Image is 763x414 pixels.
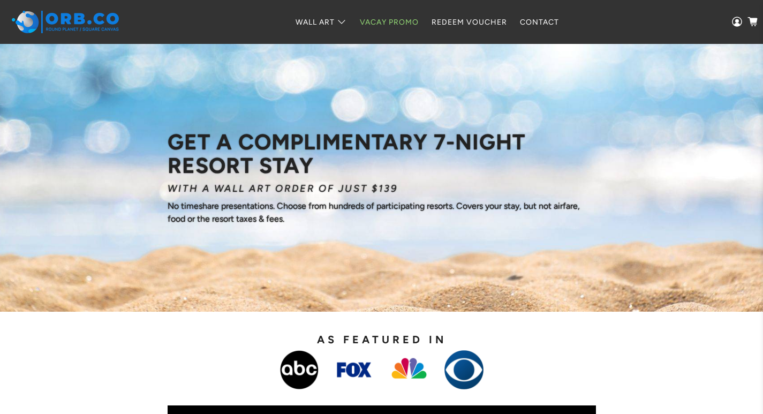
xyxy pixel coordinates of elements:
i: WITH A WALL ART ORDER OF JUST $139 [168,183,398,194]
a: Vacay Promo [353,8,425,36]
h2: AS FEATURED IN [130,333,633,346]
a: Redeem Voucher [425,8,513,36]
a: Wall Art [289,8,353,36]
a: Contact [513,8,565,36]
span: No timeshare presentations. Choose from hundreds of participating resorts. Covers your stay, but ... [168,201,580,224]
h1: GET A COMPLIMENTARY 7-NIGHT RESORT STAY [168,130,596,177]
